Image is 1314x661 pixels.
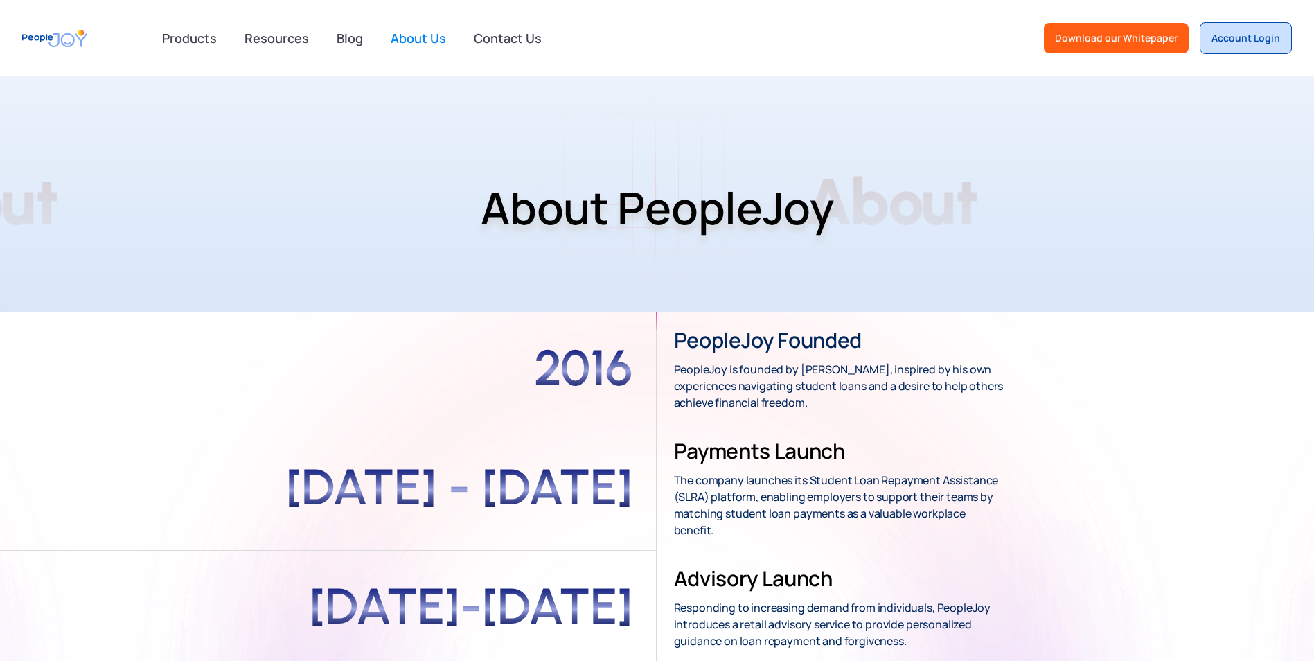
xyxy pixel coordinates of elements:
[674,326,862,354] h3: PeopleJoy founded
[1200,22,1292,54] a: Account Login
[328,23,371,53] a: Blog
[674,361,1006,411] p: PeopleJoy is founded by [PERSON_NAME], inspired by his own experiences navigating student loans a...
[1044,23,1189,53] a: Download our Whitepaper
[674,565,833,592] h3: Advisory Launch
[465,23,550,53] a: Contact Us
[22,23,87,54] a: home
[1055,31,1178,45] div: Download our Whitepaper
[236,23,317,53] a: Resources
[674,472,1006,538] p: The company launches its Student Loan Repayment Assistance (SLRA) platform, enabling employers to...
[674,599,1006,649] p: Responding to increasing demand from individuals, PeopleJoy introduces a retail advisory service ...
[674,437,845,465] h3: Payments Launch
[145,150,1170,266] h1: About PeopleJoy
[382,23,454,53] a: About Us
[1211,31,1280,45] div: Account Login
[154,24,225,52] div: Products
